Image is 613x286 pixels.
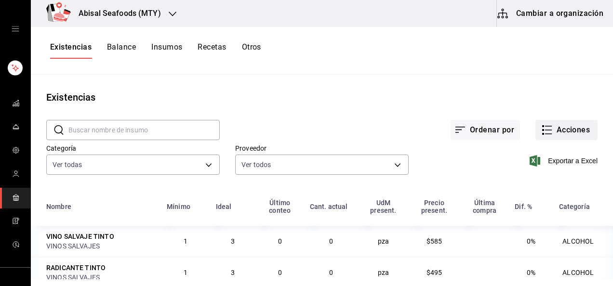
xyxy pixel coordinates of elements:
span: 0 [278,269,282,276]
span: $495 [426,269,442,276]
label: Categoría [46,145,220,152]
span: 3 [231,269,235,276]
span: $585 [426,237,442,245]
button: Ordenar por [451,120,520,140]
span: 0% [527,237,535,245]
button: Insumos [151,42,182,59]
span: 3 [231,237,235,245]
span: 0 [278,237,282,245]
div: Cant. actual [310,203,348,210]
div: Última compra [466,199,504,214]
div: RADICANTE TINTO [46,263,106,273]
button: open drawer [12,25,19,33]
button: Otros [242,42,261,59]
div: Ideal [216,203,232,210]
div: Existencias [46,90,95,104]
span: 1 [184,237,187,245]
span: Ver todos [241,160,271,169]
button: Acciones [535,120,598,140]
span: 0% [527,269,535,276]
span: 0 [329,237,333,245]
td: pza [359,226,409,257]
div: VINOS SALVAJES [46,273,155,282]
button: Exportar a Excel [532,155,598,167]
div: VINOS SALVAJES [46,241,155,251]
button: Existencias [50,42,92,59]
span: 1 [184,269,187,276]
span: 0 [329,269,333,276]
button: Recetas [198,42,226,59]
div: UdM present. [364,199,403,214]
div: Precio present. [414,199,454,214]
div: Nombre [46,203,71,210]
span: Ver todas [53,160,82,169]
td: ALCOHOL [553,226,613,257]
h3: Abisal Seafoods (MTY) [71,8,161,19]
div: Mínimo [167,203,190,210]
input: Buscar nombre de insumo [68,120,220,140]
button: Balance [107,42,136,59]
div: Último conteo [262,199,298,214]
label: Proveedor [235,145,409,152]
div: Categoría [559,203,590,210]
div: navigation tabs [50,42,261,59]
div: Dif. % [515,203,532,210]
div: VINO SALVAJE TINTO [46,232,114,241]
